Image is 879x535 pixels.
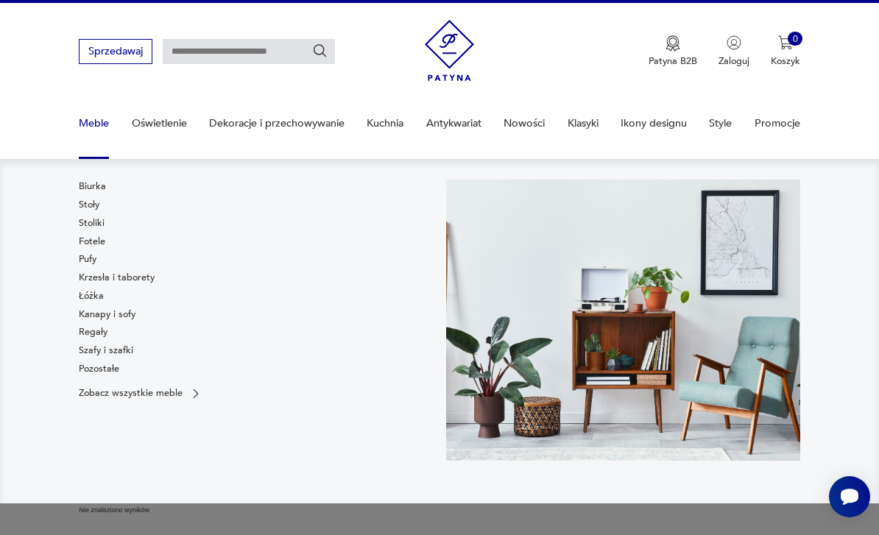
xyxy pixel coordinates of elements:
[425,15,474,86] img: Patyna - sklep z meblami i dekoracjami vintage
[426,98,481,149] a: Antykwariat
[727,35,741,50] img: Ikonka użytkownika
[446,180,800,461] img: 969d9116629659dbb0bd4e745da535dc.jpg
[778,35,793,50] img: Ikona koszyka
[79,362,119,375] a: Pozostałe
[209,98,345,149] a: Dekoracje i przechowywanie
[568,98,599,149] a: Klasyki
[504,98,545,149] a: Nowości
[771,35,800,68] button: 0Koszyk
[79,39,152,63] button: Sprzedawaj
[709,98,732,149] a: Style
[79,252,96,266] a: Pufy
[79,289,104,302] a: Łóżka
[788,32,802,46] div: 0
[79,235,105,248] a: Fotele
[367,98,403,149] a: Kuchnia
[312,43,328,60] button: Szukaj
[79,216,105,230] a: Stoliki
[79,98,109,149] a: Meble
[79,271,155,284] a: Krzesła i taborety
[79,198,99,211] a: Stoły
[829,476,870,517] iframe: Smartsupp widget button
[771,54,800,68] p: Koszyk
[79,389,183,398] p: Zobacz wszystkie meble
[621,98,687,149] a: Ikony designu
[79,344,133,357] a: Szafy i szafki
[79,308,135,321] a: Kanapy i sofy
[649,54,697,68] p: Patyna B2B
[649,35,697,68] a: Ikona medaluPatyna B2B
[719,35,749,68] button: Zaloguj
[79,325,107,339] a: Regały
[755,98,800,149] a: Promocje
[79,180,106,193] a: Biurka
[79,48,152,57] a: Sprzedawaj
[132,98,187,149] a: Oświetlenie
[719,54,749,68] p: Zaloguj
[79,387,202,400] a: Zobacz wszystkie meble
[649,35,697,68] button: Patyna B2B
[666,35,680,52] img: Ikona medalu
